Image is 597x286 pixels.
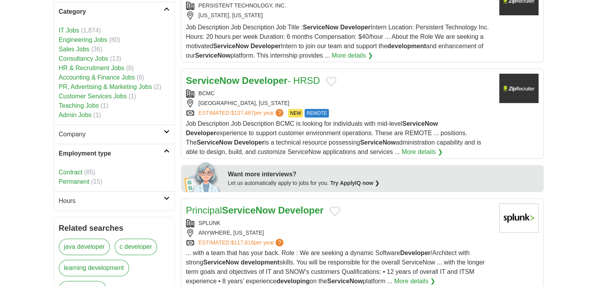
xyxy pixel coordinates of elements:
[305,109,329,118] span: REMOTE
[303,24,338,31] strong: ServiceNow
[400,250,430,256] strong: Developer
[59,196,164,206] h2: Hours
[110,55,121,62] span: (13)
[250,43,281,49] strong: Developer
[288,109,303,118] span: NEW
[54,125,174,144] a: Company
[394,277,435,286] a: More details ❯
[278,205,323,215] strong: Developer
[128,93,136,100] span: (1)
[59,112,92,118] a: Admin Jobs
[59,93,127,100] a: Customer Services Jobs
[59,65,124,71] a: HR & Recruitment Jobs
[59,7,164,16] h2: Category
[340,24,371,31] strong: Developer
[59,169,82,176] a: Contract
[59,130,164,139] h2: Company
[199,239,285,247] a: ESTIMATED:$117,816per year?
[402,120,438,127] strong: ServiceNow
[186,229,493,237] div: ANYWHERE, [US_STATE]
[54,191,174,210] a: Hours
[276,278,309,284] strong: developing
[59,55,108,62] a: Consultancy Jobs
[59,83,152,90] a: PR, Advertising & Marketing Jobs
[59,239,110,255] a: java developer
[93,112,101,118] span: (1)
[59,149,164,158] h2: Employment type
[81,27,101,34] span: (1,874)
[186,75,320,86] a: ServiceNow Developer- HRSD
[499,203,539,233] img: Splunk logo
[276,109,283,117] span: ?
[213,43,249,49] strong: ServiceNow
[59,260,129,276] a: learning development
[241,259,279,266] strong: development
[186,2,493,10] div: PERSISTENT TECHNOLOGY, INC.
[203,259,239,266] strong: ServiceNow
[186,130,216,136] strong: Developer
[153,83,161,90] span: (2)
[186,75,239,86] strong: ServiceNow
[228,179,539,187] div: Let us automatically apply to jobs for you.
[186,89,493,98] div: BCMC
[186,120,481,155] span: Job Description Job Description BCMC is looking for individuals with mid-level experience to supp...
[199,109,285,118] a: ESTIMATED:$137,487per year?
[91,178,102,185] span: (15)
[228,170,539,179] div: Want more interviews?
[242,75,287,86] strong: Developer
[199,220,221,226] a: SPLUNK
[100,102,108,109] span: (1)
[332,51,373,60] a: More details ❯
[54,2,174,21] a: Category
[126,65,134,71] span: (8)
[91,46,102,52] span: (36)
[186,24,489,59] span: Job Description Job Description Job Title : Intern Location: Persistent Technology Inc. Hours: 20...
[326,77,336,86] button: Add to favorite jobs
[360,139,396,146] strong: ServiceNow
[186,11,493,20] div: [US_STATE], [US_STATE]
[59,36,108,43] a: Engineering Jobs
[186,250,485,284] span: ... with a team that has your back. Role : We are seeking a dynamic Software /Architect with stro...
[330,180,380,186] a: Try ApplyIQ now ❯
[231,239,254,246] span: $117,816
[59,222,170,234] h2: Related searches
[234,139,264,146] strong: Developer
[402,147,443,157] a: More details ❯
[59,102,99,109] a: Teaching Jobs
[184,161,222,192] img: apply-iq-scientist.png
[137,74,144,81] span: (6)
[197,139,232,146] strong: ServiceNow
[231,110,254,116] span: $137,487
[59,46,89,52] a: Sales Jobs
[59,178,89,185] a: Permanent
[195,52,231,59] strong: ServiceNow
[59,27,79,34] a: IT Jobs
[276,239,283,246] span: ?
[59,74,135,81] a: Accounting & Finance Jobs
[330,206,340,216] button: Add to favorite jobs
[115,239,157,255] a: c developer
[387,43,426,49] strong: development
[54,144,174,163] a: Employment type
[327,278,363,284] strong: ServiceNow
[222,205,276,215] strong: ServiceNow
[186,205,324,215] a: PrincipalServiceNow Developer
[499,74,539,103] img: Company logo
[84,169,95,176] span: (85)
[109,36,120,43] span: (80)
[186,99,493,107] div: [GEOGRAPHIC_DATA], [US_STATE]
